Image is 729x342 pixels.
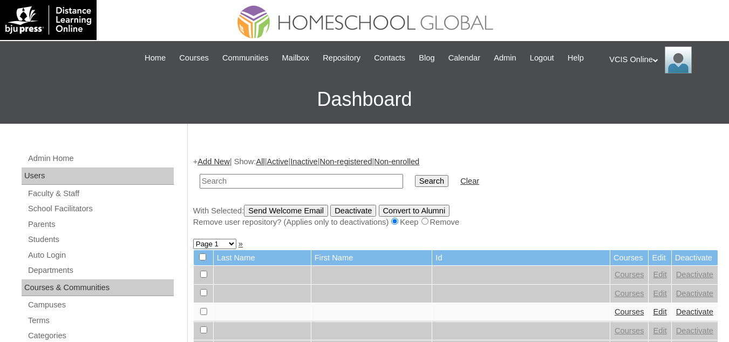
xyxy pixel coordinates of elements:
[193,217,718,228] div: Remove user repository? (Applies only to deactivations) Keep Remove
[27,218,174,231] a: Parents
[5,75,724,124] h3: Dashboard
[27,314,174,327] a: Terms
[323,52,360,64] span: Repository
[214,250,311,266] td: Last Name
[562,52,589,64] a: Help
[27,152,174,165] a: Admin Home
[568,52,584,64] span: Help
[379,205,450,217] input: Convert to Alumni
[256,157,264,166] a: All
[27,202,174,216] a: School Facilitators
[460,177,479,185] a: Clear
[653,270,666,279] a: Edit
[145,52,166,64] span: Home
[200,174,403,189] input: Search
[369,52,411,64] a: Contacts
[27,264,174,277] a: Departments
[290,157,318,166] a: Inactive
[615,326,644,335] a: Courses
[653,289,666,298] a: Edit
[494,52,516,64] span: Admin
[448,52,480,64] span: Calendar
[193,156,718,227] div: + | Show: | | | |
[27,298,174,312] a: Campuses
[415,175,448,187] input: Search
[676,270,713,279] a: Deactivate
[27,187,174,200] a: Faculty & Staff
[267,157,289,166] a: Active
[676,289,713,298] a: Deactivate
[22,279,174,297] div: Courses & Communities
[419,52,434,64] span: Blog
[615,307,644,316] a: Courses
[615,289,644,298] a: Courses
[277,52,315,64] a: Mailbox
[615,270,644,279] a: Courses
[330,205,376,217] input: Deactivate
[524,52,560,64] a: Logout
[610,250,649,266] td: Courses
[432,250,610,266] td: Id
[649,250,671,266] td: Edit
[665,46,692,73] img: VCIS Online Admin
[676,326,713,335] a: Deactivate
[5,5,91,35] img: logo-white.png
[374,157,419,166] a: Non-enrolled
[320,157,372,166] a: Non-registered
[672,250,718,266] td: Deactivate
[653,326,666,335] a: Edit
[179,52,209,64] span: Courses
[311,250,432,266] td: First Name
[676,307,713,316] a: Deactivate
[139,52,171,64] a: Home
[244,205,328,217] input: Send Welcome Email
[609,46,718,73] div: VCIS Online
[443,52,486,64] a: Calendar
[27,249,174,262] a: Auto Login
[239,239,243,248] a: »
[174,52,214,64] a: Courses
[374,52,405,64] span: Contacts
[530,52,554,64] span: Logout
[197,157,229,166] a: Add New
[217,52,274,64] a: Communities
[282,52,310,64] span: Mailbox
[317,52,366,64] a: Repository
[413,52,440,64] a: Blog
[27,233,174,246] a: Students
[22,167,174,185] div: Users
[222,52,269,64] span: Communities
[193,205,718,228] div: With Selected:
[653,307,666,316] a: Edit
[488,52,522,64] a: Admin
